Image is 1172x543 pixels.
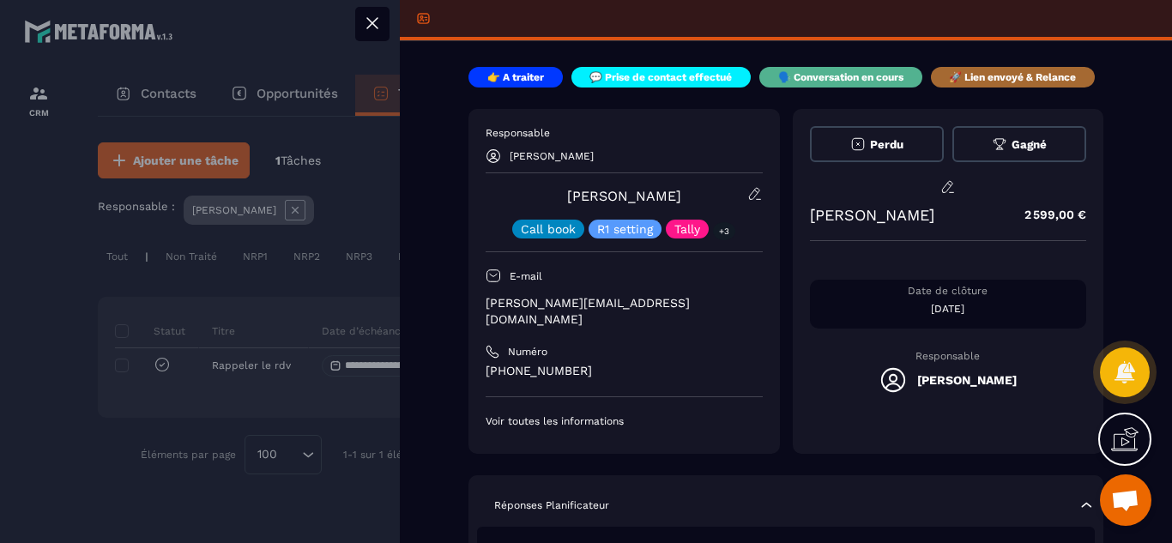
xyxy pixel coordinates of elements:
[494,498,609,512] p: Réponses Planificateur
[674,223,700,235] p: Tally
[486,295,763,328] p: [PERSON_NAME][EMAIL_ADDRESS][DOMAIN_NAME]
[949,70,1076,84] p: 🚀 Lien envoyé & Relance
[810,206,934,224] p: [PERSON_NAME]
[487,70,544,84] p: 👉 A traiter
[917,373,1017,387] h5: [PERSON_NAME]
[1012,138,1047,151] span: Gagné
[810,284,1087,298] p: Date de clôture
[486,363,763,379] p: [PHONE_NUMBER]
[510,150,594,162] p: [PERSON_NAME]
[810,126,944,162] button: Perdu
[486,414,763,428] p: Voir toutes les informations
[1007,198,1086,232] p: 2 599,00 €
[870,138,903,151] span: Perdu
[952,126,1086,162] button: Gagné
[778,70,903,84] p: 🗣️ Conversation en cours
[1100,474,1151,526] div: Ouvrir le chat
[510,269,542,283] p: E-mail
[589,70,732,84] p: 💬 Prise de contact effectué
[810,350,1087,362] p: Responsable
[567,188,681,204] a: [PERSON_NAME]
[713,222,735,240] p: +3
[508,345,547,359] p: Numéro
[597,223,653,235] p: R1 setting
[521,223,576,235] p: Call book
[810,302,1087,316] p: [DATE]
[486,126,763,140] p: Responsable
